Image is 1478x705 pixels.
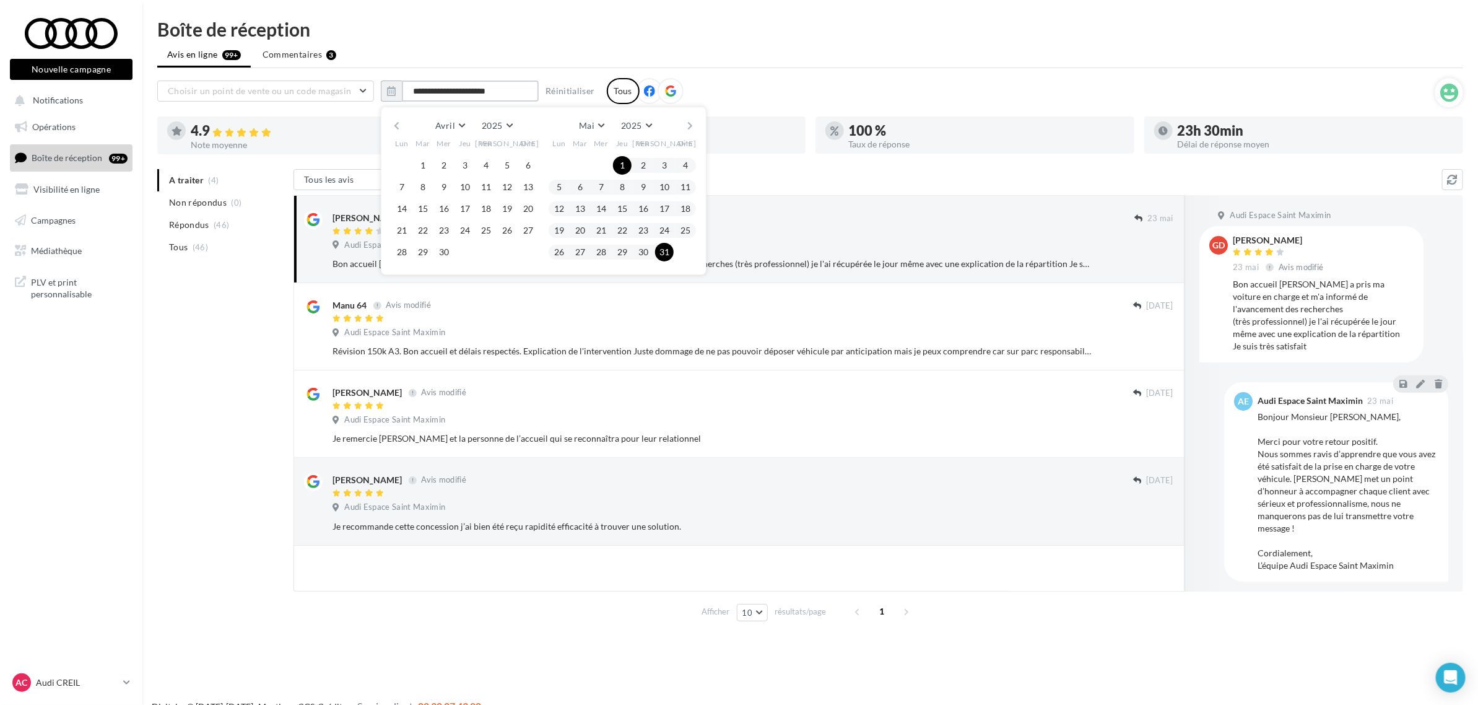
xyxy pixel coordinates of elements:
[521,138,536,149] span: Dim
[10,59,133,80] button: Nouvelle campagne
[571,178,589,196] button: 6
[333,474,402,486] div: [PERSON_NAME]
[421,475,466,485] span: Avis modifié
[592,243,611,261] button: 28
[293,169,417,190] button: Tous les avis
[435,199,453,218] button: 16
[157,20,1463,38] div: Boîte de réception
[435,178,453,196] button: 9
[573,138,588,149] span: Mar
[33,95,83,106] span: Notifications
[634,199,653,218] button: 16
[7,269,135,305] a: PLV et print personnalisable
[519,221,537,240] button: 27
[616,117,656,134] button: 2025
[477,221,495,240] button: 25
[7,114,135,140] a: Opérations
[393,178,411,196] button: 7
[676,199,695,218] button: 18
[655,243,674,261] button: 31
[613,221,632,240] button: 22
[634,243,653,261] button: 30
[634,156,653,175] button: 2
[333,345,1093,357] div: Révision 150k A3. Bon accueil et délais respectés. Explication de l'intervention Juste dommage de...
[333,258,1093,270] div: Bon accueil [PERSON_NAME] a pris ma voiture en charge et m'a informé de l'avancement des recherch...
[333,299,367,312] div: Manu 64
[1279,262,1324,272] span: Avis modifié
[607,78,640,104] div: Tous
[435,120,455,131] span: Avril
[1238,395,1249,408] span: AE
[191,124,466,138] div: 4.9
[1233,262,1259,273] span: 23 mai
[333,432,1093,445] div: Je remercie [PERSON_NAME] et la personne de l’accueil qui se reconnaîtra pour leur relationnel
[1233,278,1414,352] div: Bon accueil [PERSON_NAME] a pris ma voiture en charge et m'a informé de l'avancement des recherch...
[7,177,135,203] a: Visibilité en ligne
[10,671,133,694] a: AC Audi CREIL
[872,602,892,621] span: 1
[393,243,411,261] button: 28
[1178,140,1453,149] div: Délai de réponse moyen
[333,387,402,399] div: [PERSON_NAME]
[169,196,227,209] span: Non répondus
[191,141,466,149] div: Note moyenne
[386,300,431,310] span: Avis modifié
[477,178,495,196] button: 11
[7,144,135,171] a: Boîte de réception99+
[592,199,611,218] button: 14
[1146,388,1173,399] span: [DATE]
[414,156,432,175] button: 1
[634,221,653,240] button: 23
[550,243,568,261] button: 26
[594,138,609,149] span: Mer
[214,220,229,230] span: (46)
[676,221,695,240] button: 25
[395,138,409,149] span: Lun
[393,199,411,218] button: 14
[344,240,445,251] span: Audi Espace Saint Maximin
[263,48,322,61] span: Commentaires
[655,156,674,175] button: 3
[633,138,697,149] span: [PERSON_NAME]
[655,178,674,196] button: 10
[634,178,653,196] button: 9
[571,199,589,218] button: 13
[304,174,354,185] span: Tous les avis
[849,140,1124,149] div: Taux de réponse
[676,178,695,196] button: 11
[592,221,611,240] button: 21
[32,152,102,163] span: Boîte de réception
[36,677,118,689] p: Audi CREIL
[333,520,1093,533] div: Je recommande cette concession j’ai bien été reçu rapidité efficacité à trouver une solution.
[31,214,76,225] span: Campagnes
[849,124,1124,138] div: 100 %
[1178,124,1453,138] div: 23h 30min
[32,121,76,132] span: Opérations
[435,243,453,261] button: 30
[616,138,628,149] span: Jeu
[414,243,432,261] button: 29
[579,120,594,131] span: Mai
[621,120,641,131] span: 2025
[550,221,568,240] button: 19
[775,606,826,618] span: résultats/page
[414,221,432,240] button: 22
[1146,475,1173,486] span: [DATE]
[519,156,537,175] button: 6
[477,117,517,134] button: 2025
[435,221,453,240] button: 23
[1258,411,1438,572] div: Bonjour Monsieur [PERSON_NAME], Merci pour votre retour positif. Nous sommes ravis d’apprendre qu...
[430,117,470,134] button: Avril
[33,184,100,195] span: Visibilité en ligne
[574,117,609,134] button: Mai
[550,178,568,196] button: 5
[7,238,135,264] a: Médiathèque
[1147,213,1173,224] span: 23 mai
[592,178,611,196] button: 7
[498,221,516,240] button: 26
[613,178,632,196] button: 8
[344,502,445,513] span: Audi Espace Saint Maximin
[477,199,495,218] button: 18
[1367,397,1393,405] span: 23 mai
[541,84,600,99] button: Réinitialiser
